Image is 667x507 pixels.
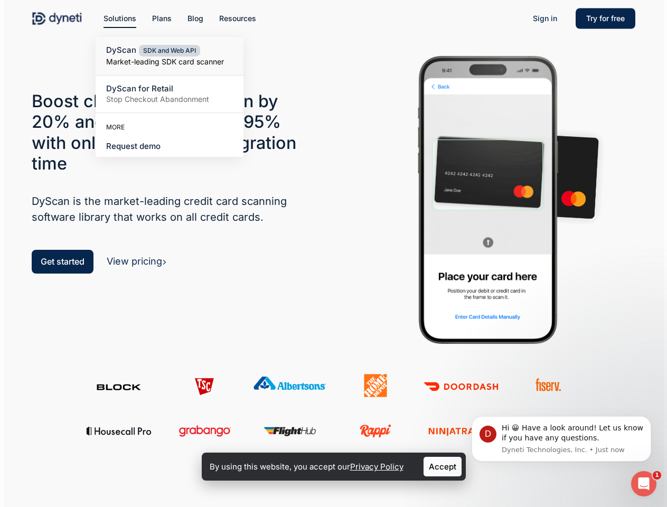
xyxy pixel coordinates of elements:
img: client [252,374,327,397]
iframe: Intercom notifications message [456,400,667,478]
span: Blog [187,14,203,23]
a: Accept [424,457,462,476]
a: Plans [152,13,172,24]
small: Stop Checkout Abandonment [106,94,233,105]
a: Blog [187,13,203,24]
span: Try for free [586,14,625,23]
a: Get started [32,250,93,274]
span: Plans [152,14,172,23]
a: Solutions [104,13,136,24]
img: client [81,418,156,442]
a: MORE [96,118,243,136]
a: Try for free [576,13,635,24]
span: MORE [106,123,125,131]
iframe: Intercom live chat [631,471,656,496]
span: Request demo [106,141,161,151]
img: client [509,374,584,397]
img: client [252,418,327,442]
span: Solutions [104,14,136,23]
span: 1 [653,471,661,480]
img: client [338,418,413,442]
img: client [81,374,156,397]
span: Resources [219,14,256,23]
small: Market-leading SDK card scanner [106,57,233,67]
img: client [424,418,499,442]
a: Sign in [522,10,568,27]
h3: Boost checkout conversion by 20% and reduce fraud by 95% with only one hour of integration time [32,91,313,173]
a: DyScanSDK and Web APIMarket-leading SDK card scanner [96,37,243,75]
img: client [424,374,499,397]
span: DyScan [106,45,136,55]
p: By using this website, you accept our [210,459,403,474]
a: Request demo [96,136,243,157]
span: Get started [41,256,84,267]
img: client [167,374,242,397]
a: View pricing [107,256,167,267]
span: DyScan for Retail [106,83,173,93]
a: Resources [219,13,256,24]
h5: DyScan is the market-leading credit card scanning software library that works on all credit cards. [32,193,313,225]
a: DyScan for RetailStop Checkout Abandonment [96,76,243,112]
a: Privacy Policy [350,462,403,472]
span: SDK and Web API [139,45,200,57]
img: Dyneti Technologies [32,11,82,26]
img: client [167,418,242,442]
img: client [338,374,413,397]
span: Sign in [533,14,557,23]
